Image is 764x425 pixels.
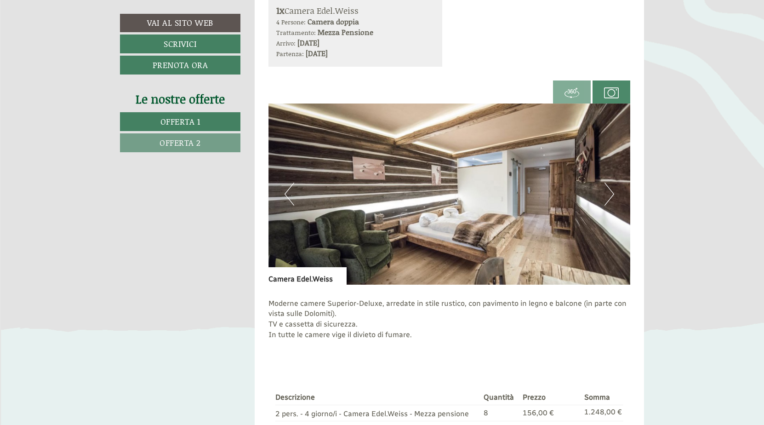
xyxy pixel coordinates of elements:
[120,56,240,75] a: Prenota ora
[120,91,240,108] div: Le nostre offerte
[268,103,631,285] img: image
[275,391,480,405] th: Descrizione
[160,137,201,149] span: Offerta 2
[306,48,328,58] b: [DATE]
[276,38,296,48] small: Arrivo:
[276,49,304,58] small: Partenza:
[276,17,306,27] small: 4 Persone:
[564,86,579,100] img: 360-grad.svg
[308,16,359,27] b: Camera doppia
[480,391,519,405] th: Quantità
[120,34,240,53] a: Scrivici
[268,267,347,285] div: Camera Edel.Weiss
[604,183,614,206] button: Next
[581,405,623,421] td: 1.248,00 €
[604,86,619,100] img: camera.svg
[276,4,285,17] b: 1x
[318,27,373,37] b: Mezza Pensione
[275,405,480,421] td: 2 pers. - 4 giorno/i - Camera Edel.Weiss - Mezza pensione
[523,408,554,417] span: 156,00 €
[581,391,623,405] th: Somma
[297,37,319,48] b: [DATE]
[276,4,435,17] div: Camera Edel.Weiss
[120,14,240,32] a: Vai al sito web
[285,183,294,206] button: Previous
[519,391,581,405] th: Prezzo
[160,115,200,127] span: Offerta 1
[276,28,316,37] small: Trattamento:
[268,299,631,351] p: Moderne camere Superior-Deluxe, arredate in stile rustico, con pavimento in legno e balcone (in p...
[480,405,519,421] td: 8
